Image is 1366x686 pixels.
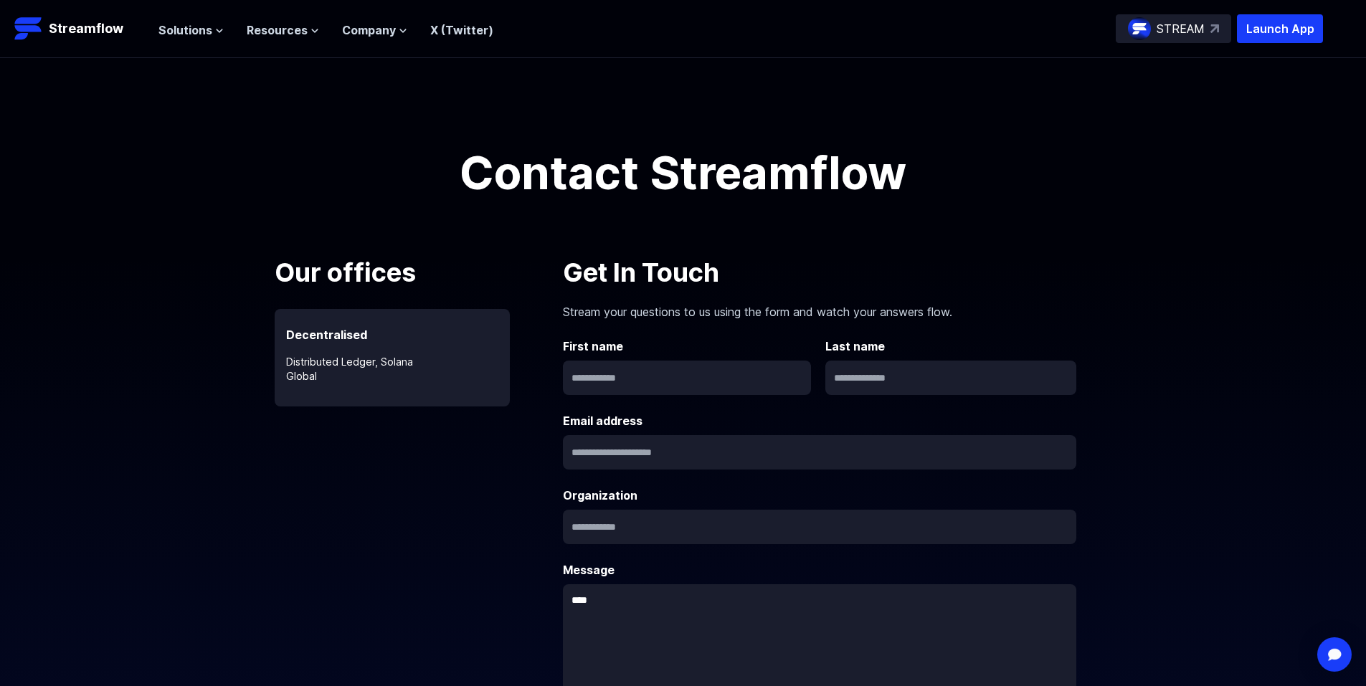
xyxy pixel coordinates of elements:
[1210,24,1219,33] img: top-right-arrow.svg
[342,22,396,39] span: Company
[247,22,319,39] button: Resources
[1128,17,1151,40] img: streamflow-logo-circle.png
[361,150,1006,196] h1: Contact Streamflow
[1116,14,1231,43] a: STREAM
[563,292,1076,320] p: Stream your questions to us using the form and watch your answers flow.
[158,22,224,39] button: Solutions
[158,22,212,39] span: Solutions
[342,22,407,39] button: Company
[275,253,547,292] p: Our offices
[14,14,144,43] a: Streamflow
[49,19,123,39] p: Streamflow
[563,338,814,355] label: First name
[563,412,1076,429] label: Email address
[563,561,1076,578] label: Message
[563,487,1076,504] label: Organization
[430,23,493,37] a: X (Twitter)
[1317,637,1352,672] div: Open Intercom Messenger
[275,343,510,384] p: Distributed Ledger, Solana Global
[14,14,43,43] img: Streamflow Logo
[1237,14,1323,43] button: Launch App
[563,253,1076,292] p: Get In Touch
[1157,20,1205,37] p: STREAM
[825,338,1076,355] label: Last name
[275,309,510,343] p: Decentralised
[247,22,308,39] span: Resources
